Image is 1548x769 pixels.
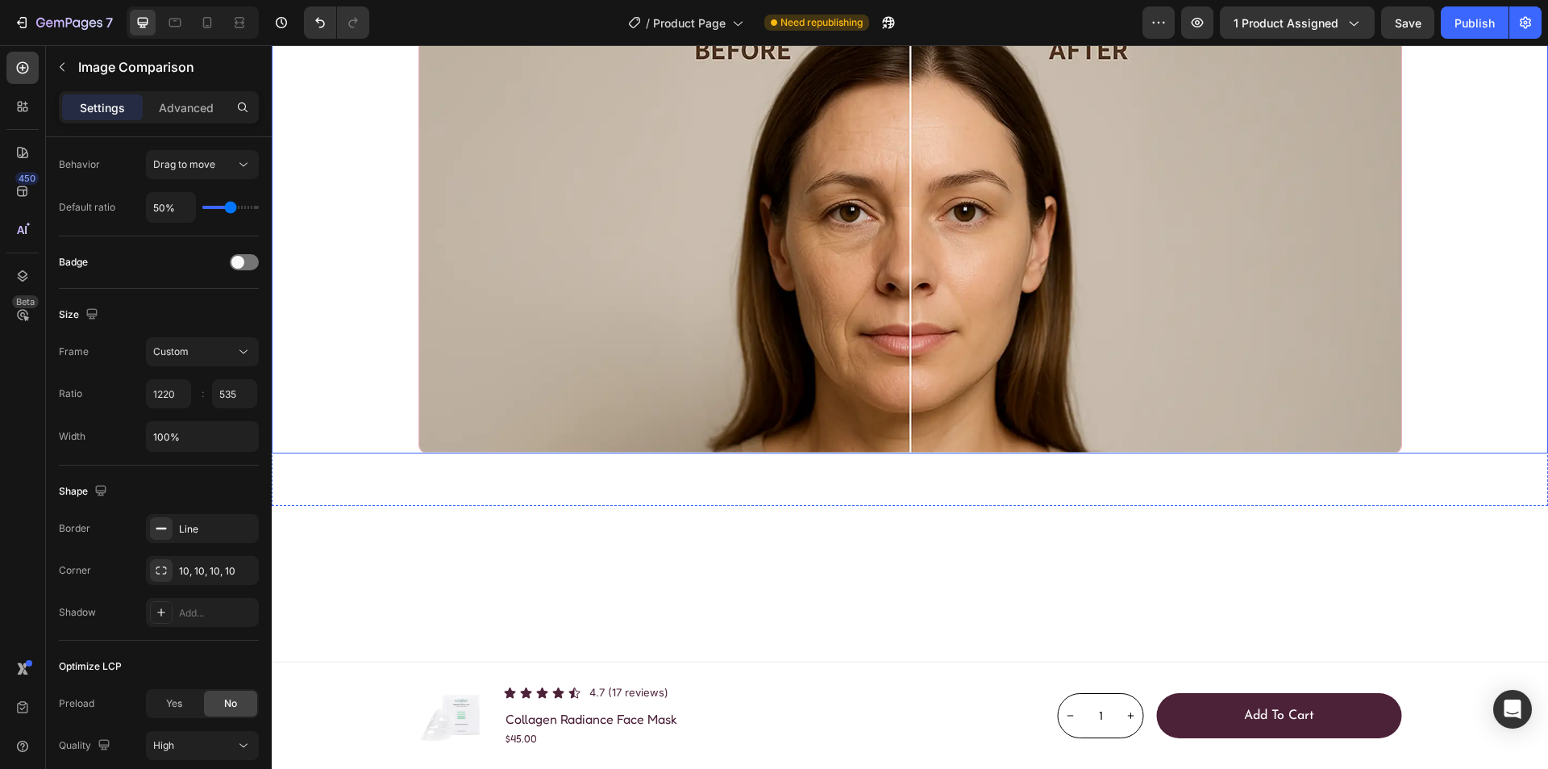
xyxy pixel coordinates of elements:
[202,387,204,401] div: :
[146,337,259,366] button: Custom
[232,665,407,683] h1: Collagen Radiance Face Mask
[59,659,122,674] div: Optimize LCP
[232,684,407,704] div: $45.00
[6,6,120,39] button: 7
[304,6,369,39] div: Undo/Redo
[59,696,94,711] div: Preload
[59,735,114,757] div: Quality
[646,15,650,31] span: /
[212,379,257,408] input: Auto
[147,193,195,222] input: Auto
[59,200,115,215] div: Default ratio
[179,606,255,621] div: Add...
[318,640,397,656] p: 4.7 (17 reviews)
[153,739,174,751] span: High
[1454,15,1495,31] div: Publish
[780,15,863,30] span: Need republishing
[179,564,255,579] div: 10, 10, 10, 10
[1220,6,1375,39] button: 1 product assigned
[787,649,811,692] button: decrement
[78,57,252,77] p: Image Comparison
[59,429,85,444] div: Width
[1441,6,1508,39] button: Publish
[146,379,191,408] input: Auto
[59,521,90,536] div: Border
[885,648,1130,693] button: Add to cart
[59,481,110,503] div: Shape
[59,563,91,578] div: Corner
[59,345,89,359] div: Frame
[166,696,182,711] span: Yes
[59,304,102,326] div: Size
[179,522,255,537] div: Line
[1381,6,1434,39] button: Save
[59,605,96,620] div: Shadow
[972,661,1042,680] div: Add to cart
[653,15,726,31] span: Product Page
[146,150,259,179] button: Drag to move
[1395,16,1421,30] span: Save
[811,649,847,692] input: quantity
[12,295,39,308] div: Beta
[272,45,1548,769] iframe: Design area
[59,255,88,270] div: Badge
[847,649,872,692] button: increment
[106,13,113,32] p: 7
[153,158,215,170] span: Drag to move
[153,345,189,357] span: Custom
[1493,690,1532,729] div: Open Intercom Messenger
[159,99,214,116] p: Advanced
[80,99,125,116] p: Settings
[146,731,259,760] button: High
[59,157,100,172] div: Behavior
[59,387,82,401] div: Ratio
[147,422,258,451] input: Auto
[224,696,237,711] span: No
[1234,15,1338,31] span: 1 product assigned
[15,172,39,185] div: 450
